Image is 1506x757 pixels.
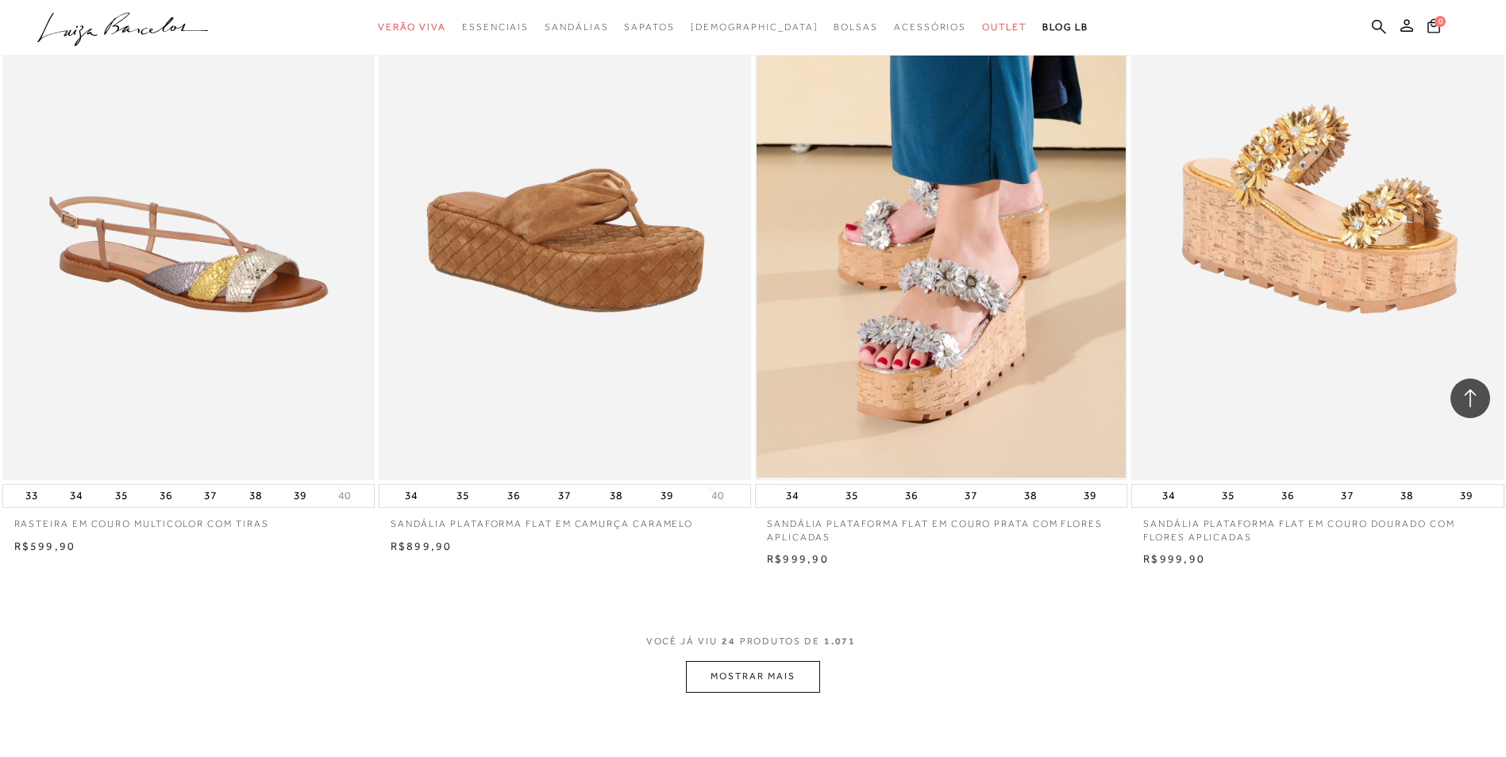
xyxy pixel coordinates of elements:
[1079,485,1101,507] button: 39
[1336,485,1358,507] button: 37
[1042,21,1088,33] span: BLOG LB
[1143,552,1205,565] span: R$999,90
[1019,485,1042,507] button: 38
[545,13,608,42] a: categoryNavScreenReaderText
[199,485,221,507] button: 37
[982,13,1026,42] a: categoryNavScreenReaderText
[379,508,751,531] a: SANDÁLIA PLATAFORMA FLAT EM CAMURÇA CARAMELO
[834,13,878,42] a: categoryNavScreenReaderText
[245,485,267,507] button: 38
[378,13,446,42] a: categoryNavScreenReaderText
[834,21,878,33] span: Bolsas
[646,636,861,647] span: VOCÊ JÁ VIU PRODUTOS DE
[894,13,966,42] a: categoryNavScreenReaderText
[781,485,803,507] button: 34
[1131,508,1504,544] a: SANDÁLIA PLATAFORMA FLAT EM COURO DOURADO COM FLORES APLICADAS
[545,21,608,33] span: Sandálias
[1423,17,1445,39] button: 0
[755,508,1127,544] a: SANDÁLIA PLATAFORMA FLAT EM COURO PRATA COM FLORES APLICADAS
[656,485,678,507] button: 39
[605,485,627,507] button: 38
[686,661,819,692] button: MOSTRAR MAIS
[722,636,736,647] span: 24
[462,21,529,33] span: Essenciais
[452,485,474,507] button: 35
[400,485,422,507] button: 34
[1277,485,1299,507] button: 36
[1396,485,1418,507] button: 38
[691,13,818,42] a: noSubCategoriesText
[707,488,729,503] button: 40
[378,21,446,33] span: Verão Viva
[841,485,863,507] button: 35
[1435,16,1446,27] span: 0
[289,485,311,507] button: 39
[1217,485,1239,507] button: 35
[21,485,43,507] button: 33
[900,485,922,507] button: 36
[982,21,1026,33] span: Outlet
[1157,485,1180,507] button: 34
[391,540,453,552] span: R$899,90
[14,540,76,552] span: R$599,90
[553,485,576,507] button: 37
[333,488,356,503] button: 40
[624,13,674,42] a: categoryNavScreenReaderText
[767,552,829,565] span: R$999,90
[1455,485,1477,507] button: 39
[155,485,177,507] button: 36
[110,485,133,507] button: 35
[894,21,966,33] span: Acessórios
[462,13,529,42] a: categoryNavScreenReaderText
[65,485,87,507] button: 34
[824,636,857,647] span: 1.071
[1042,13,1088,42] a: BLOG LB
[2,508,375,531] a: RASTEIRA EM COURO MULTICOLOR COM TIRAS
[691,21,818,33] span: [DEMOGRAPHIC_DATA]
[503,485,525,507] button: 36
[960,485,982,507] button: 37
[624,21,674,33] span: Sapatos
